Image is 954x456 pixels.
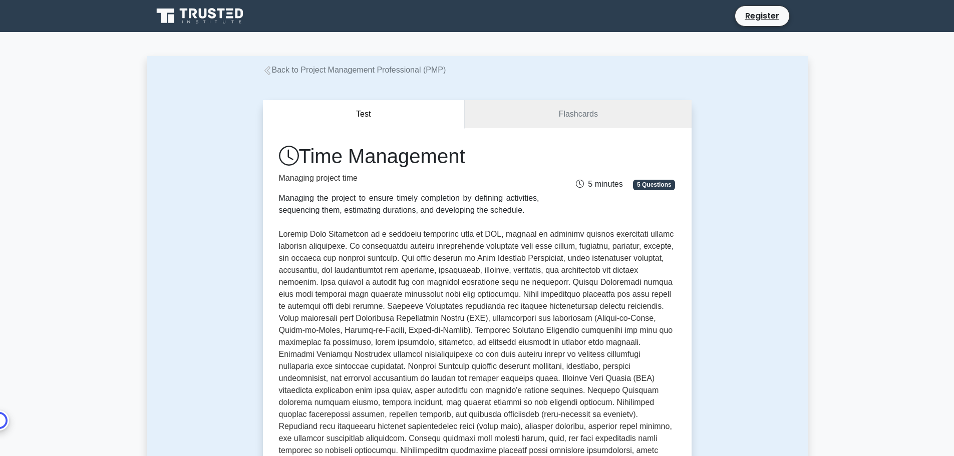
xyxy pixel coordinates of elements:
button: Test [263,100,465,129]
p: Managing project time [279,172,539,184]
a: Flashcards [465,100,691,129]
h1: Time Management [279,144,539,168]
div: Managing the project to ensure timely completion by defining activities, sequencing them, estimat... [279,192,539,216]
span: 5 minutes [576,180,622,188]
a: Register [739,8,785,24]
span: 5 Questions [633,180,675,190]
a: Back to Project Management Professional (PMP) [263,66,446,74]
